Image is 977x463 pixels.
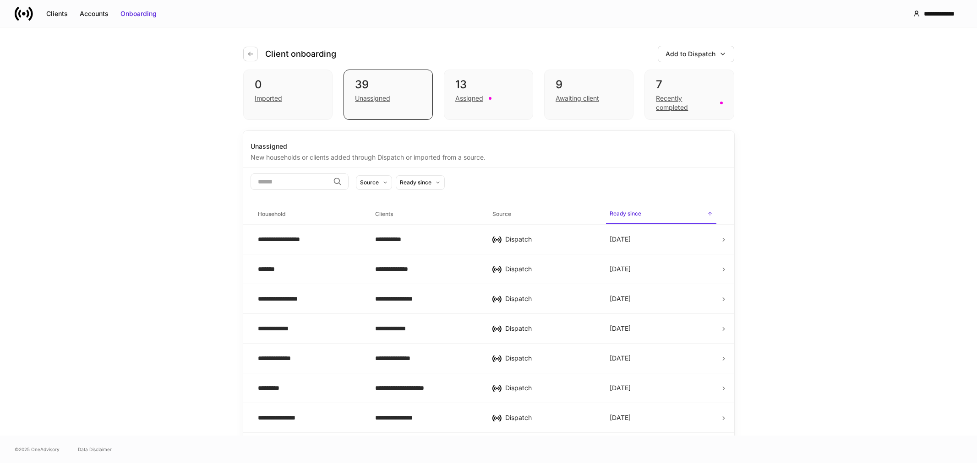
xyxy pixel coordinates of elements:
div: 13Assigned [444,70,533,120]
h4: Client onboarding [265,48,336,59]
div: Clients [46,9,68,18]
p: [DATE] [610,383,631,393]
div: Dispatch [505,354,595,363]
div: Awaiting client [556,94,599,103]
div: Add to Dispatch [666,49,715,59]
div: 0Imported [243,70,333,120]
h6: Source [492,210,511,218]
p: [DATE] [610,413,631,422]
div: Dispatch [505,235,595,244]
div: 7Recently completed [644,70,734,120]
div: Dispatch [505,324,595,333]
div: Unassigned [251,142,727,151]
span: Ready since [606,205,716,224]
button: Clients [40,6,74,21]
button: Add to Dispatch [658,46,734,62]
p: [DATE] [610,354,631,363]
p: [DATE] [610,324,631,333]
a: Data Disclaimer [78,446,112,453]
h6: Clients [375,210,393,218]
span: Clients [371,205,481,224]
h6: Ready since [610,209,641,218]
div: Ready since [400,178,431,187]
div: 9Awaiting client [544,70,633,120]
div: 13 [455,77,522,92]
button: Onboarding [115,6,163,21]
button: Source [356,175,392,190]
div: 0 [255,77,321,92]
div: Onboarding [120,9,157,18]
h6: Household [258,210,285,218]
div: Dispatch [505,264,595,274]
p: [DATE] [610,294,631,303]
div: 39Unassigned [344,70,433,120]
div: 9 [556,77,622,92]
div: Assigned [455,94,483,103]
span: © 2025 OneAdvisory [15,446,60,453]
div: Dispatch [505,413,595,422]
div: New households or clients added through Dispatch or imported from a source. [251,151,727,162]
div: Accounts [80,9,109,18]
p: [DATE] [610,264,631,274]
div: Unassigned [355,94,390,103]
div: Source [360,178,379,187]
div: 7 [656,77,722,92]
span: Household [254,205,364,224]
p: [DATE] [610,235,631,244]
div: Dispatch [505,383,595,393]
div: 39 [355,77,421,92]
div: Recently completed [656,94,714,112]
div: Dispatch [505,294,595,303]
button: Accounts [74,6,115,21]
div: Imported [255,94,282,103]
button: Ready since [396,175,445,190]
span: Source [489,205,599,224]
